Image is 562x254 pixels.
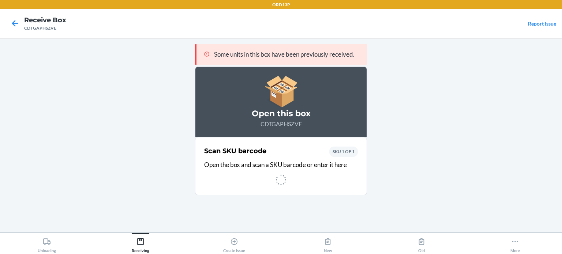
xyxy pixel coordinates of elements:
div: New [324,235,332,253]
h2: Scan SKU barcode [204,146,266,156]
p: SKU 1 OF 1 [333,148,355,155]
p: Open the box and scan a SKU barcode or enter it here [204,160,358,170]
h3: Open this box [204,108,358,120]
p: CDTGAPHSZVE [204,120,358,128]
div: CDTGAPHSZVE [24,25,66,31]
p: ORD13P [272,1,290,8]
div: Create Issue [223,235,245,253]
span: Some units in this box have been previously received. [214,50,355,58]
h4: Receive Box [24,15,66,25]
div: Receiving [132,235,149,253]
button: Create Issue [187,233,281,253]
div: Unloading [38,235,56,253]
button: Receiving [94,233,187,253]
button: Old [375,233,468,253]
button: New [281,233,375,253]
div: Old [417,235,426,253]
button: More [468,233,562,253]
div: More [510,235,520,253]
a: Report Issue [528,20,556,27]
